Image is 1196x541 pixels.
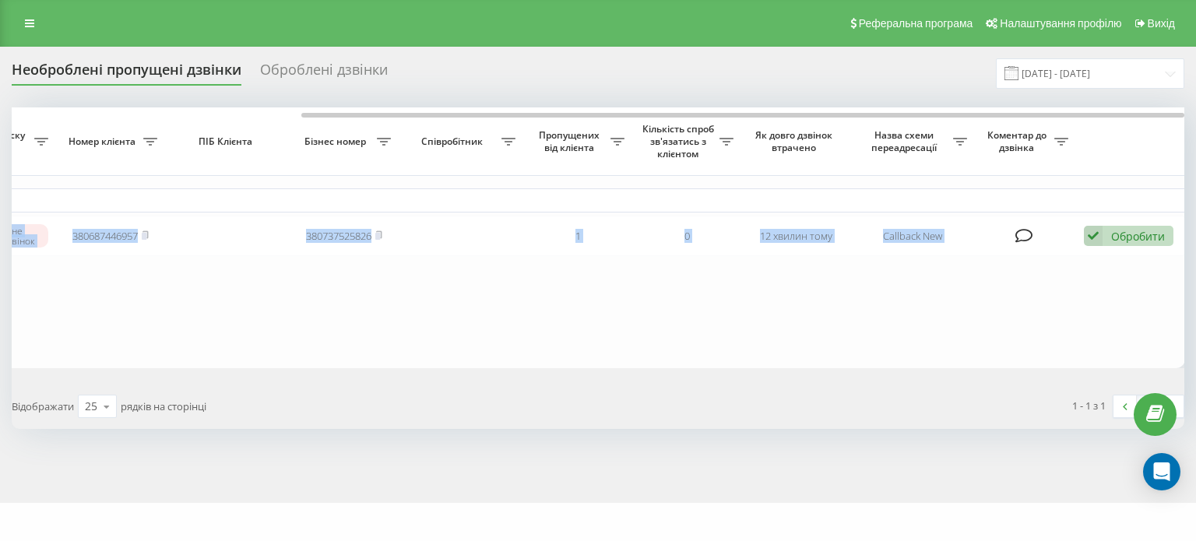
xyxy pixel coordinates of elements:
span: Вихід [1148,17,1175,30]
div: Необроблені пропущені дзвінки [12,61,241,86]
td: 0 [632,216,741,257]
span: Як довго дзвінок втрачено [754,129,838,153]
span: Кількість спроб зв'язатись з клієнтом [640,123,719,160]
td: Сallback New [850,216,975,257]
a: 380687446957 [72,229,138,243]
a: 380737525826 [306,229,371,243]
td: 12 хвилин тому [741,216,850,257]
span: Номер клієнта [64,135,143,148]
span: рядків на сторінці [121,399,206,413]
div: Open Intercom Messenger [1143,453,1180,490]
div: 1 - 1 з 1 [1072,398,1106,413]
span: ПІБ Клієнта [178,135,276,148]
td: 1 [523,216,632,257]
div: Оброблені дзвінки [260,61,388,86]
span: Співробітник [406,135,501,148]
span: Коментар до дзвінка [983,129,1054,153]
span: Відображати [12,399,74,413]
div: 25 [85,399,97,414]
span: Налаштування профілю [1000,17,1121,30]
span: Пропущених від клієнта [531,129,610,153]
div: Обробити [1111,229,1165,244]
span: Назва схеми переадресації [858,129,953,153]
span: Бізнес номер [297,135,377,148]
span: Реферальна програма [859,17,973,30]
